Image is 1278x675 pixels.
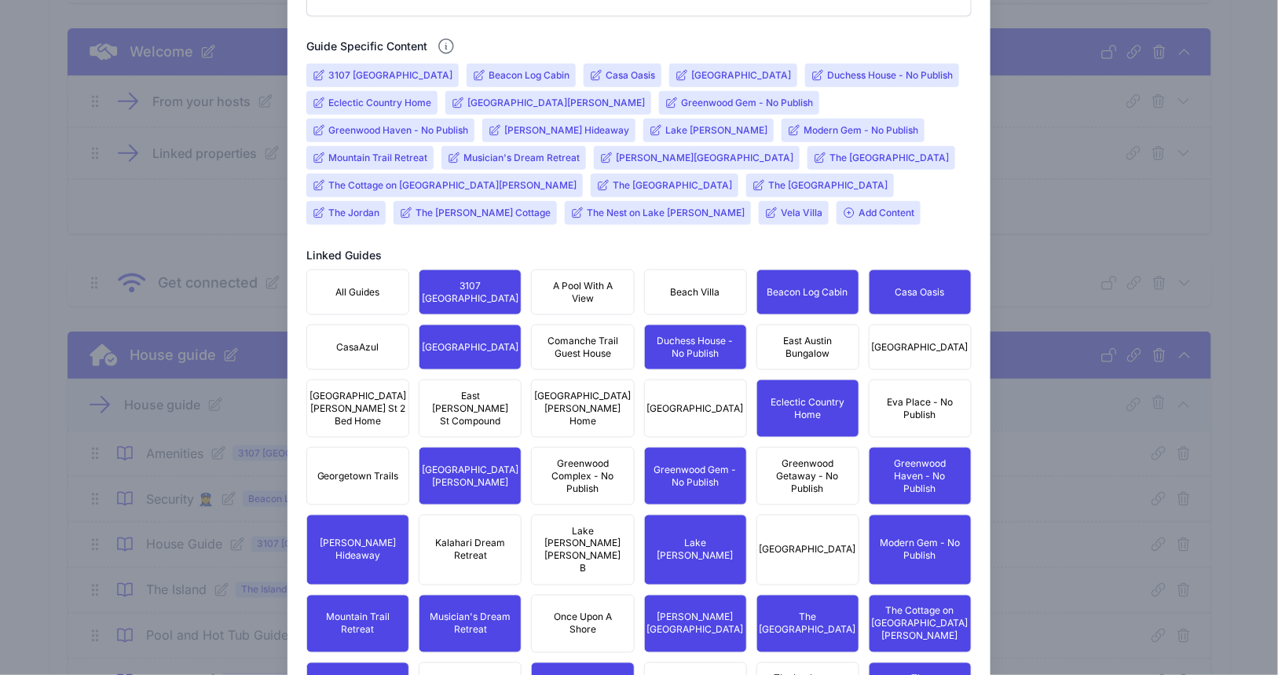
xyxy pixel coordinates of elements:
button: Duchess House - No Publish [644,325,747,370]
button: Eva Place - No Publish [869,380,972,438]
button: Beacon Log Cabin [756,270,859,315]
button: Lake [PERSON_NAME] [644,515,747,585]
button: Greenwood Getaway - No Publish [756,447,859,505]
button: [GEOGRAPHIC_DATA] [644,380,747,438]
span: Add Content [837,201,921,225]
input: [GEOGRAPHIC_DATA] [691,69,791,82]
button: All Guides [306,270,409,315]
span: 3107 [GEOGRAPHIC_DATA] [422,280,518,305]
button: Greenwood Haven - No Publish [869,447,972,505]
button: Once Upon A Shore [531,595,634,653]
input: Modern Gem - No Publish [804,124,918,137]
button: Kalahari Dream Retreat [419,515,522,585]
button: Casa Oasis [869,270,972,315]
input: [PERSON_NAME] Hideaway [504,124,629,137]
button: Greenwood Gem - No Publish [644,447,747,505]
span: Greenwood Getaway - No Publish [767,457,849,495]
span: The [GEOGRAPHIC_DATA] [760,611,856,636]
input: Casa Oasis [606,69,655,82]
span: Comanche Trail Guest House [541,335,624,360]
button: [GEOGRAPHIC_DATA][PERSON_NAME] St 2 Bed Home [306,380,409,438]
button: East [PERSON_NAME] St Compound [419,380,522,438]
button: [GEOGRAPHIC_DATA][PERSON_NAME] Home [531,380,634,438]
button: Musician's Dream Retreat [419,595,522,653]
input: The Jordan [328,207,379,219]
button: The [GEOGRAPHIC_DATA] [756,595,859,653]
input: The [PERSON_NAME] Cottage [416,207,551,219]
span: CasaAzul [337,341,379,354]
span: Eclectic Country Home [767,396,849,421]
input: [GEOGRAPHIC_DATA][PERSON_NAME] [467,97,645,109]
input: Greenwood Gem - No Publish [681,97,813,109]
span: Casa Oasis [895,286,945,299]
span: Lake [PERSON_NAME] [654,537,737,563]
button: 3107 [GEOGRAPHIC_DATA] [419,270,522,315]
span: East Austin Bungalow [767,335,849,360]
button: Lake [PERSON_NAME] [PERSON_NAME] B [531,515,634,585]
span: The Cottage on [GEOGRAPHIC_DATA][PERSON_NAME] [872,605,969,643]
input: Musician's Dream Retreat [463,152,580,164]
span: [GEOGRAPHIC_DATA] [760,544,856,556]
span: [GEOGRAPHIC_DATA][PERSON_NAME] St 2 Bed Home [309,390,406,427]
button: East Austin Bungalow [756,325,859,370]
input: [PERSON_NAME][GEOGRAPHIC_DATA] [616,152,793,164]
span: [GEOGRAPHIC_DATA] [422,341,518,354]
button: Modern Gem - No Publish [869,515,972,585]
span: [GEOGRAPHIC_DATA][PERSON_NAME] Home [534,390,631,427]
span: A Pool With A View [541,280,624,305]
button: Mountain Trail Retreat [306,595,409,653]
button: [GEOGRAPHIC_DATA] [756,515,859,585]
button: [GEOGRAPHIC_DATA] [419,325,522,370]
span: Mountain Trail Retreat [317,611,399,636]
input: The [GEOGRAPHIC_DATA] [768,179,888,192]
span: Once Upon A Shore [541,611,624,636]
span: Modern Gem - No Publish [879,537,961,563]
button: [PERSON_NAME][GEOGRAPHIC_DATA] [644,595,747,653]
span: [PERSON_NAME][GEOGRAPHIC_DATA] [647,611,744,636]
span: Greenwood Haven - No Publish [879,457,961,495]
span: All Guides [336,286,380,299]
button: [GEOGRAPHIC_DATA][PERSON_NAME] [419,447,522,505]
span: [GEOGRAPHIC_DATA] [647,402,744,415]
button: The Cottage on [GEOGRAPHIC_DATA][PERSON_NAME] [869,595,972,653]
button: Beach Villa [644,270,747,315]
span: Georgetown Trails [317,470,399,482]
span: Greenwood Gem - No Publish [654,464,737,489]
input: The Cottage on [GEOGRAPHIC_DATA][PERSON_NAME] [328,179,577,192]
button: CasaAzul [306,325,409,370]
input: The [GEOGRAPHIC_DATA] [613,179,732,192]
button: Georgetown Trails [306,447,409,505]
span: Kalahari Dream Retreat [429,537,511,563]
h2: Linked Guides [306,248,382,263]
span: [PERSON_NAME] Hideaway [317,537,399,563]
span: East [PERSON_NAME] St Compound [429,390,511,427]
input: Vela Villa [781,207,822,219]
input: The [GEOGRAPHIC_DATA] [829,152,949,164]
span: [GEOGRAPHIC_DATA][PERSON_NAME] [422,464,518,489]
button: A Pool With A View [531,270,634,315]
button: Eclectic Country Home [756,380,859,438]
span: Beacon Log Cabin [767,286,848,299]
span: Duchess House - No Publish [654,335,737,360]
span: Beach Villa [671,286,720,299]
input: Eclectic Country Home [328,97,431,109]
button: [PERSON_NAME] Hideaway [306,515,409,585]
button: Comanche Trail Guest House [531,325,634,370]
input: Mountain Trail Retreat [328,152,427,164]
input: Greenwood Haven - No Publish [328,124,468,137]
button: Greenwood Complex - No Publish [531,447,634,505]
input: The Nest on Lake [PERSON_NAME] [587,207,745,219]
span: [GEOGRAPHIC_DATA] [872,341,969,354]
span: Eva Place - No Publish [879,396,961,421]
h2: Guide Specific Content [306,39,427,54]
span: Musician's Dream Retreat [429,611,511,636]
input: Lake [PERSON_NAME] [665,124,767,137]
span: Lake [PERSON_NAME] [PERSON_NAME] B [541,525,624,575]
input: 3107 [GEOGRAPHIC_DATA] [328,69,452,82]
input: Duchess House - No Publish [827,69,953,82]
button: [GEOGRAPHIC_DATA] [869,325,972,370]
input: Beacon Log Cabin [489,69,569,82]
span: Greenwood Complex - No Publish [541,457,624,495]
